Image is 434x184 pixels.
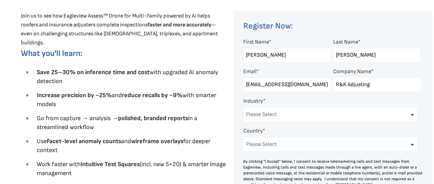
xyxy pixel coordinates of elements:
[243,68,257,75] span: Email
[243,21,293,31] span: Register Now:
[333,39,358,45] span: Last Name
[243,39,269,45] span: First Name
[37,115,197,131] span: Go from capture → analysis → in a streamlined workflow
[148,21,211,28] strong: faster and more accurately
[243,98,263,104] span: Industry
[37,161,226,177] span: Work faster with (incl. new 5×20) & smarter image management
[131,138,183,145] strong: wireframe overlays
[118,115,188,122] strong: polished, branded reports
[122,92,183,99] strong: reduce recalls by ~9%
[81,161,140,168] strong: Intuitive Test Squares
[21,12,218,46] span: Join us to see how Eagleview Assess™ Drone for Multi-Family powered by AI helps roofers and insur...
[21,48,82,58] span: What you'll learn:
[37,69,218,85] span: with upgraded AI anomaly detection
[333,68,371,75] span: Company Name
[47,138,121,145] strong: Facet-level anomaly counts
[37,69,150,76] strong: Save 25–30% on inference time and cost
[243,128,263,134] span: Country
[37,138,210,154] span: Use and for deeper context
[37,92,112,99] strong: Increase precision by ~25%
[37,92,216,108] span: and with smarter models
